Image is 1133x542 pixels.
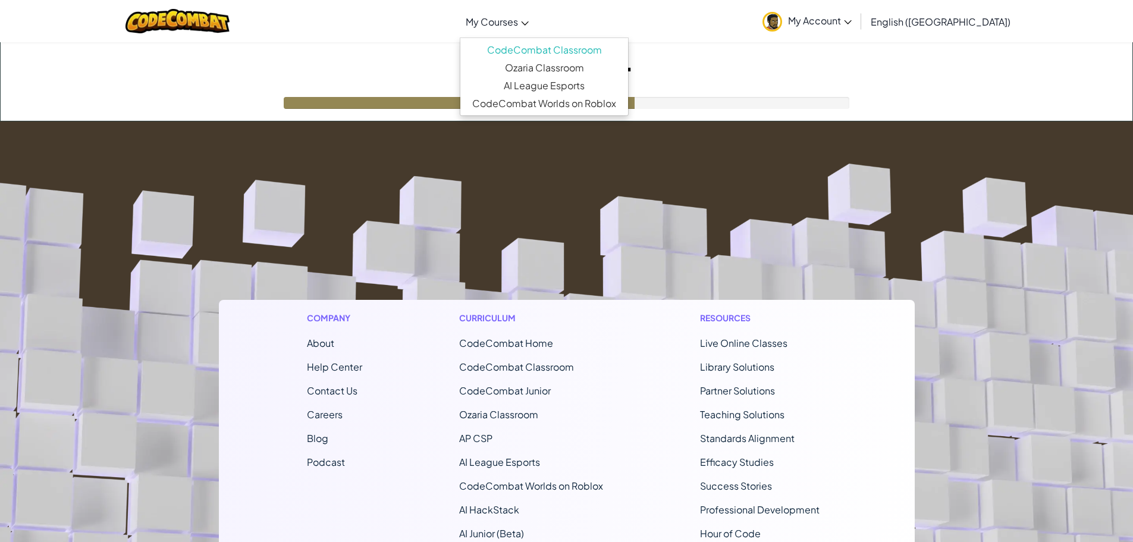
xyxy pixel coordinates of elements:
[459,408,538,421] a: Ozaria Classroom
[460,41,628,59] a: CodeCombat Classroom
[762,12,782,32] img: avatar
[788,14,852,27] span: My Account
[700,527,761,540] a: Hour of Code
[1,42,1132,79] h1: Loading...
[459,456,540,468] a: AI League Esports
[700,480,772,492] a: Success Stories
[700,408,784,421] a: Teaching Solutions
[700,312,827,324] h1: Resources
[700,361,774,373] a: Library Solutions
[460,59,628,77] a: Ozaria Classroom
[700,384,775,397] a: Partner Solutions
[459,432,492,444] a: AP CSP
[459,337,553,349] span: CodeCombat Home
[307,337,334,349] a: About
[700,432,795,444] a: Standards Alignment
[459,361,574,373] a: CodeCombat Classroom
[307,384,357,397] span: Contact Us
[307,312,362,324] h1: Company
[307,456,345,468] a: Podcast
[459,312,603,324] h1: Curriculum
[125,9,230,33] img: CodeCombat logo
[307,408,343,421] a: Careers
[307,432,328,444] a: Blog
[871,15,1010,28] span: English ([GEOGRAPHIC_DATA])
[700,503,820,516] a: Professional Development
[459,480,603,492] a: CodeCombat Worlds on Roblox
[460,95,628,112] a: CodeCombat Worlds on Roblox
[466,15,518,28] span: My Courses
[459,384,551,397] a: CodeCombat Junior
[865,5,1016,37] a: English ([GEOGRAPHIC_DATA])
[459,527,524,540] a: AI Junior (Beta)
[460,77,628,95] a: AI League Esports
[700,337,787,349] a: Live Online Classes
[459,503,519,516] a: AI HackStack
[700,456,774,468] a: Efficacy Studies
[757,2,858,40] a: My Account
[307,361,362,373] a: Help Center
[460,5,535,37] a: My Courses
